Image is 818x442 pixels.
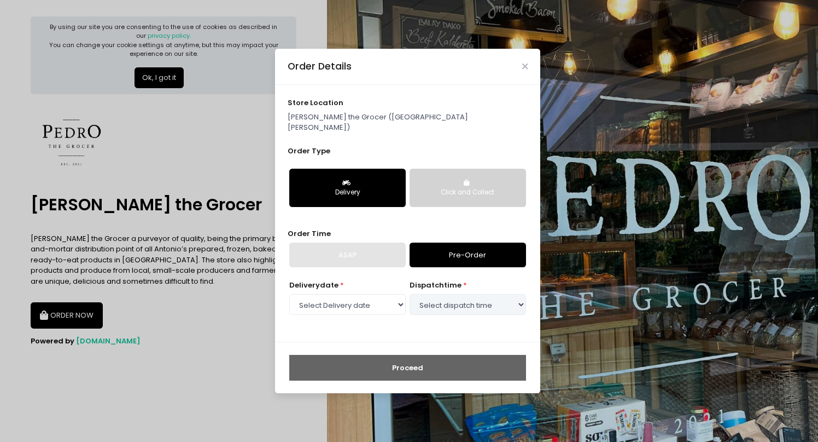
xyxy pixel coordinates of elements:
p: [PERSON_NAME] the Grocer ([GEOGRAPHIC_DATA][PERSON_NAME]) [288,112,528,133]
button: Proceed [289,355,526,381]
span: Order Type [288,146,330,156]
div: Delivery [297,188,398,198]
div: Order Details [288,59,352,73]
span: Delivery date [289,280,338,290]
button: Click and Collect [410,169,526,207]
div: Click and Collect [417,188,518,198]
button: Close [522,64,528,69]
a: Pre-Order [410,243,526,268]
button: Delivery [289,169,406,207]
span: dispatch time [410,280,461,290]
span: Order Time [288,228,331,239]
span: store location [288,97,343,108]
